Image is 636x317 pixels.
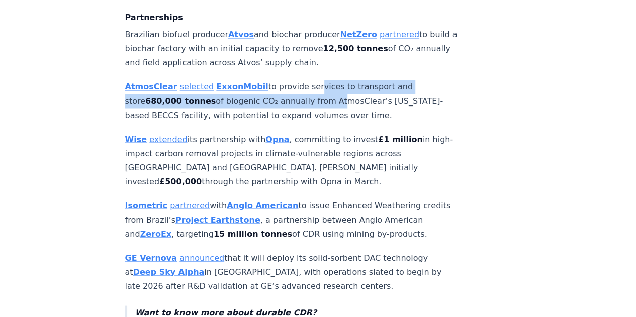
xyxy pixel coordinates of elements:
[125,132,458,188] p: its partnership with , committing to invest in high-impact carbon removal projects in climate-vul...
[175,215,260,224] a: Project Earthstone
[179,253,224,262] a: announced
[216,82,268,91] a: ExxonMobil
[125,28,458,70] p: Brazilian biofuel producer and biochar producer to build a biochar factory with an initial capaci...
[159,176,202,186] strong: £500,000
[340,30,377,39] a: NetZero
[228,30,254,39] a: Atvos
[125,251,458,293] p: that it will deploy its solid-sorbent DAC technology at in [GEOGRAPHIC_DATA], with operations sla...
[180,82,214,91] a: selected
[125,134,147,144] a: Wise
[125,13,183,22] strong: Partnerships
[125,82,177,91] a: AtmosClear
[149,134,187,144] a: extended
[214,229,292,238] strong: 15 million tonnes
[125,80,458,122] p: to provide services to transport and store of biogenic CO₂ annually from AtmosClear’s [US_STATE]-...
[323,44,388,53] strong: 12,500 tonnes
[125,253,177,262] a: GE Vernova
[133,267,205,276] a: Deep Sky Alpha
[140,229,172,238] a: ZeroEx
[378,134,423,144] strong: £1 million
[380,30,419,39] a: partnered
[145,96,216,105] strong: 680,000 tonnes
[170,200,210,210] a: partnered
[125,198,458,241] p: with to issue Enhanced Weathering credits from Brazil’s , a partnership between Anglo American an...
[227,200,298,210] a: Anglo American
[135,307,317,317] strong: Want to know more about durable CDR?
[265,134,289,144] a: Opna
[125,200,168,210] a: Isometric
